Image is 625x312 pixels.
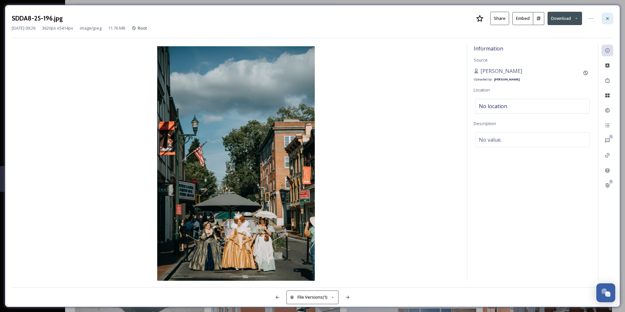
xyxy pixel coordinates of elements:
[474,57,488,63] span: Source
[474,77,493,81] span: Uploaded by:
[609,179,613,184] div: 0
[12,46,460,282] img: SDDA8-25-196.jpg
[138,25,147,31] span: Root
[12,25,35,31] span: [DATE] 09:26
[490,12,509,25] button: Share
[548,12,582,25] button: Download
[12,14,63,23] h3: SDDA8-25-196.jpg
[42,25,73,31] span: 3620 px x 5414 px
[480,67,522,75] span: [PERSON_NAME]
[286,291,339,304] button: File Versions(1)
[512,12,533,25] button: Embed
[80,25,102,31] span: image/jpeg
[609,135,613,139] div: 0
[494,77,520,81] strong: [PERSON_NAME]
[596,283,615,302] button: Open Chat
[479,136,502,144] span: No value.
[108,25,125,31] span: 11.76 MB
[474,121,496,126] span: Description
[479,102,507,110] span: No location
[474,87,490,93] span: Location
[474,45,503,52] span: Information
